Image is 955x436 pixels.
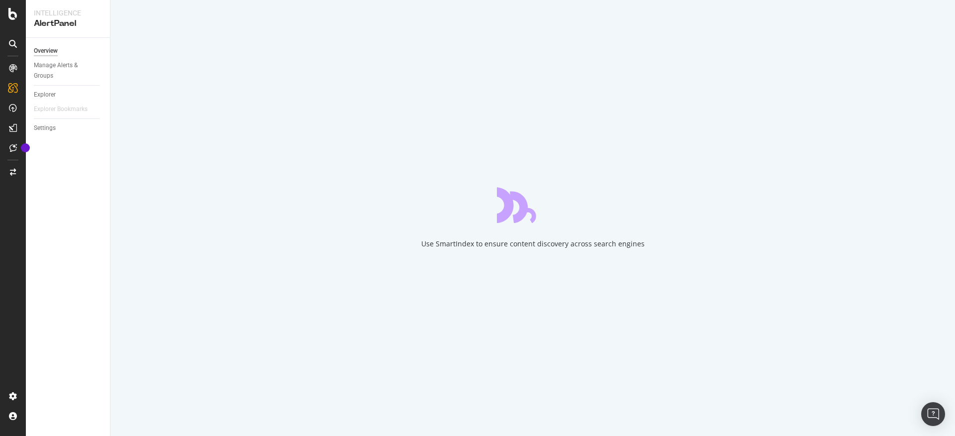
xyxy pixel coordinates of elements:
[34,8,102,18] div: Intelligence
[34,60,94,81] div: Manage Alerts & Groups
[34,104,88,114] div: Explorer Bookmarks
[497,187,569,223] div: animation
[34,90,103,100] a: Explorer
[21,143,30,152] div: Tooltip anchor
[34,90,56,100] div: Explorer
[921,402,945,426] div: Open Intercom Messenger
[34,104,97,114] a: Explorer Bookmarks
[34,123,103,133] a: Settings
[34,46,103,56] a: Overview
[421,239,645,249] div: Use SmartIndex to ensure content discovery across search engines
[34,18,102,29] div: AlertPanel
[34,60,103,81] a: Manage Alerts & Groups
[34,46,58,56] div: Overview
[34,123,56,133] div: Settings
